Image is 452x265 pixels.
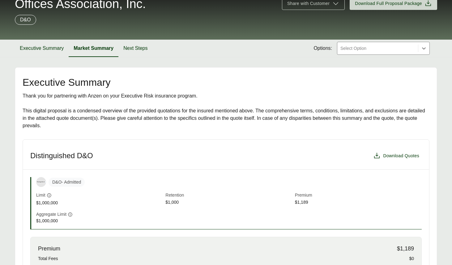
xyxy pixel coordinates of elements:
button: Next Steps [118,40,152,57]
span: $1,000,000 [36,218,163,224]
span: Download Quotes [383,153,419,159]
h3: Distinguished D&O [30,151,93,160]
button: Executive Summary [15,40,69,57]
span: $1,189 [397,245,414,253]
span: Retention [165,192,292,199]
p: D&O [20,16,31,24]
span: D&O - Admitted [49,178,85,187]
span: Premium [38,245,60,253]
h2: Executive Summary [23,77,429,87]
div: Thank you for partnering with Anzen on your Executive Risk insurance program. This digital propos... [23,92,429,129]
span: Limit [36,192,45,198]
span: $1,000 [165,199,292,206]
button: Download Quotes [371,150,422,162]
span: Share with Customer [287,0,330,7]
span: Options: [313,45,332,52]
span: Premium [295,192,422,199]
span: Total Fees [38,255,58,262]
span: Download Full Proposal Package [355,0,422,7]
button: Market Summary [69,40,118,57]
span: $1,189 [295,199,422,206]
img: Distinguished [36,181,46,183]
span: $1,000,000 [36,200,163,206]
span: Aggregate Limit [36,211,66,218]
span: $0 [409,255,414,262]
